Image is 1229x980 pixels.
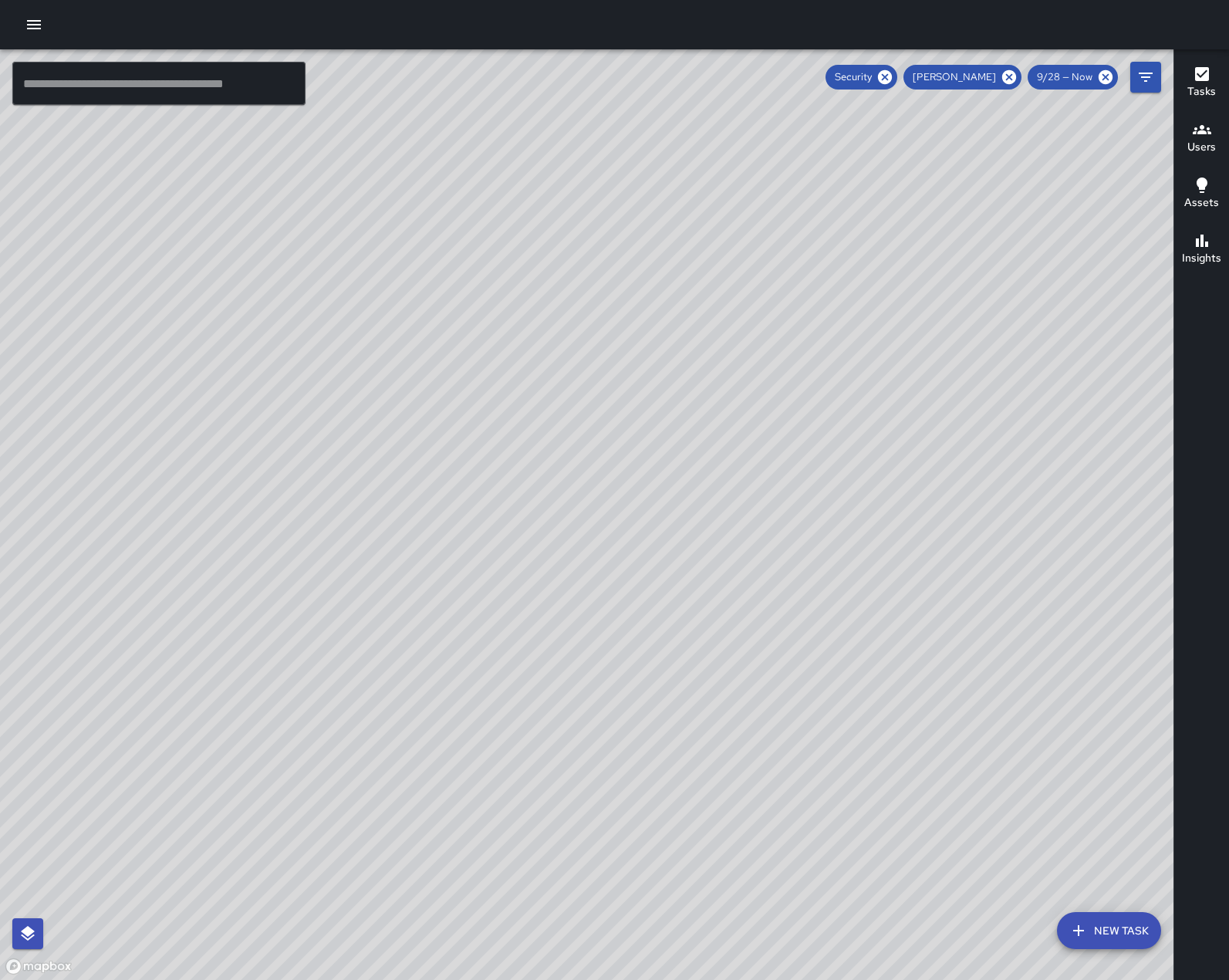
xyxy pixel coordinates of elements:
h6: Users [1187,139,1216,156]
span: Security [826,69,881,85]
span: 9/28 — Now [1028,69,1102,85]
button: Assets [1174,167,1229,222]
div: [PERSON_NAME] [903,65,1021,90]
h6: Tasks [1187,83,1216,100]
div: 9/28 — Now [1028,65,1118,90]
span: [PERSON_NAME] [903,69,1005,85]
div: Security [826,65,897,90]
h6: Assets [1184,194,1219,211]
button: Users [1174,111,1229,167]
button: Filters [1130,62,1161,93]
button: Insights [1174,222,1229,278]
button: New Task [1057,912,1161,949]
h6: Insights [1182,250,1221,267]
button: Tasks [1174,56,1229,111]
